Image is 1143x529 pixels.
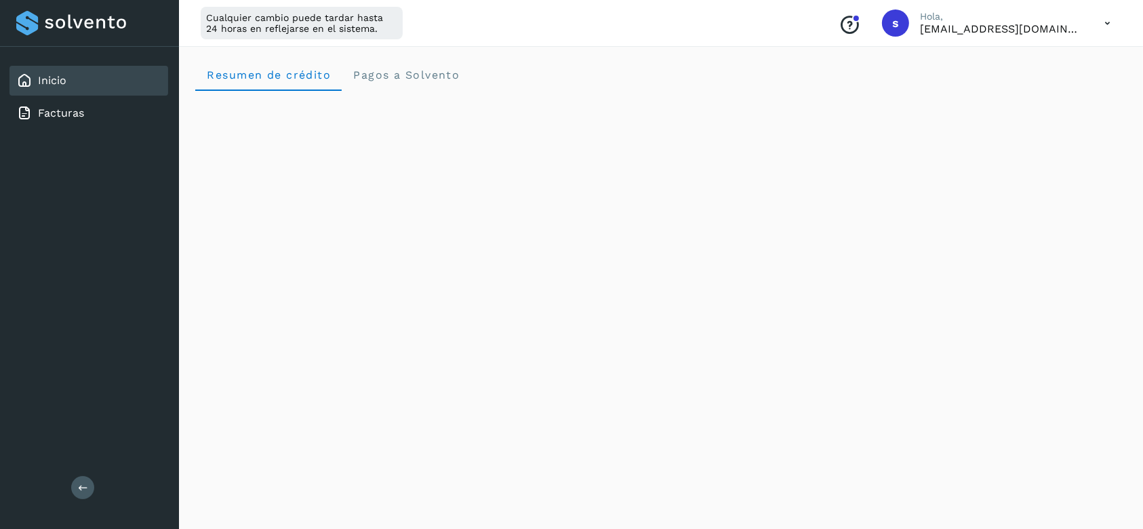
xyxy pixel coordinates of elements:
div: Facturas [9,98,168,128]
span: Resumen de crédito [206,68,331,81]
p: sgm8706@gmail.com [920,22,1083,35]
a: Inicio [38,74,66,87]
div: Cualquier cambio puede tardar hasta 24 horas en reflejarse en el sistema. [201,7,403,39]
p: Hola, [920,11,1083,22]
div: Inicio [9,66,168,96]
a: Facturas [38,106,84,119]
span: Pagos a Solvento [353,68,460,81]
